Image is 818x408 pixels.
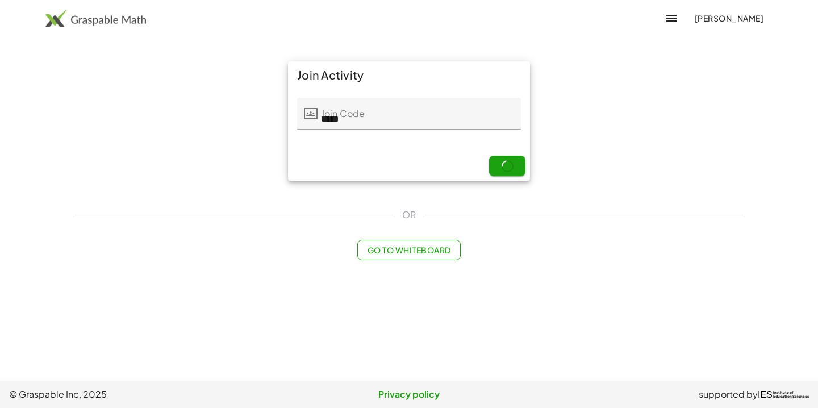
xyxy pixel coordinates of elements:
[699,388,758,401] span: supported by
[9,388,276,401] span: © Graspable Inc, 2025
[402,208,416,222] span: OR
[288,61,530,89] div: Join Activity
[367,245,450,255] span: Go to Whiteboard
[758,388,809,401] a: IESInstitute ofEducation Sciences
[357,240,460,260] button: Go to Whiteboard
[685,8,773,28] button: [PERSON_NAME]
[276,388,542,401] a: Privacy policy
[694,13,763,23] span: [PERSON_NAME]
[773,391,809,399] span: Institute of Education Sciences
[758,389,773,400] span: IES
